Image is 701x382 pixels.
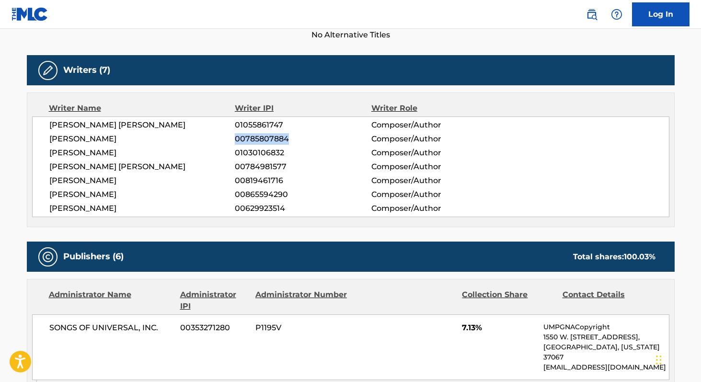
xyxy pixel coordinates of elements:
[543,332,668,342] p: 1550 W. [STREET_ADDRESS],
[371,133,495,145] span: Composer/Author
[371,103,495,114] div: Writer Role
[586,9,598,20] img: search
[543,362,668,372] p: [EMAIL_ADDRESS][DOMAIN_NAME]
[49,103,235,114] div: Writer Name
[611,9,622,20] img: help
[63,65,110,76] h5: Writers (7)
[49,322,173,334] span: SONGS OF UNIVERSAL, INC.
[624,252,655,261] span: 100.03 %
[371,161,495,173] span: Composer/Author
[543,322,668,332] p: UMPGNACopyright
[462,289,555,312] div: Collection Share
[49,119,235,131] span: [PERSON_NAME] [PERSON_NAME]
[371,175,495,186] span: Composer/Author
[42,251,54,263] img: Publishers
[656,346,662,374] div: Arrastar
[235,175,371,186] span: 00819461716
[27,29,675,41] span: No Alternative Titles
[235,161,371,173] span: 00784981577
[49,133,235,145] span: [PERSON_NAME]
[371,147,495,159] span: Composer/Author
[63,251,124,262] h5: Publishers (6)
[653,336,701,382] div: Widget de chat
[653,336,701,382] iframe: Chat Widget
[11,7,48,21] img: MLC Logo
[180,322,248,334] span: 00353271280
[573,251,655,263] div: Total shares:
[235,103,371,114] div: Writer IPI
[582,5,601,24] a: Public Search
[235,133,371,145] span: 00785807884
[235,147,371,159] span: 01030106832
[632,2,690,26] a: Log In
[371,203,495,214] span: Composer/Author
[255,289,348,312] div: Administrator Number
[235,203,371,214] span: 00629923514
[543,342,668,362] p: [GEOGRAPHIC_DATA], [US_STATE] 37067
[49,147,235,159] span: [PERSON_NAME]
[180,289,248,312] div: Administrator IPI
[235,119,371,131] span: 01055861747
[235,189,371,200] span: 00865594290
[49,175,235,186] span: [PERSON_NAME]
[371,119,495,131] span: Composer/Author
[49,289,173,312] div: Administrator Name
[49,189,235,200] span: [PERSON_NAME]
[563,289,655,312] div: Contact Details
[49,161,235,173] span: [PERSON_NAME] [PERSON_NAME]
[607,5,626,24] div: Help
[462,322,536,334] span: 7.13%
[42,65,54,76] img: Writers
[255,322,348,334] span: P1195V
[49,203,235,214] span: [PERSON_NAME]
[371,189,495,200] span: Composer/Author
